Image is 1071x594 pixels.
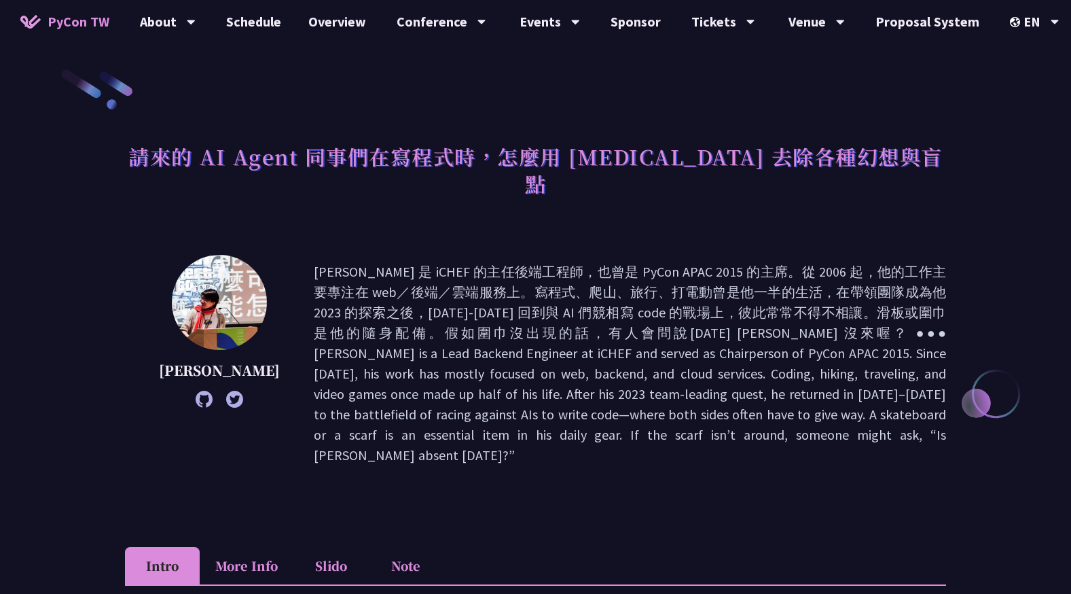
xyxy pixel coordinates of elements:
[48,12,109,32] span: PyCon TW
[172,255,267,350] img: Keith Yang
[314,262,946,466] p: [PERSON_NAME] 是 iCHEF 的主任後端工程師，也曾是 PyCon APAC 2015 的主席。從 2006 起，他的工作主要專注在 web／後端／雲端服務上。寫程式、爬山、旅行、...
[1010,17,1023,27] img: Locale Icon
[7,5,123,39] a: PyCon TW
[293,547,368,584] li: Slido
[368,547,443,584] li: Note
[125,547,200,584] li: Intro
[20,15,41,29] img: Home icon of PyCon TW 2025
[159,360,280,381] p: [PERSON_NAME]
[200,547,293,584] li: More Info
[125,136,946,204] h1: 請來的 AI Agent 同事們在寫程式時，怎麼用 [MEDICAL_DATA] 去除各種幻想與盲點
